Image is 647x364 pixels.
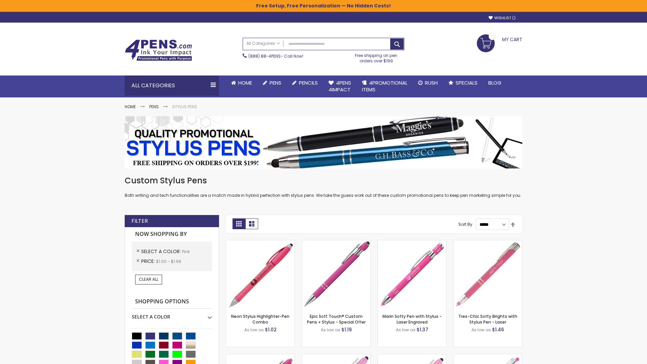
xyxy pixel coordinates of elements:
[425,79,438,86] span: Rush
[454,240,522,246] a: Tres-Chic Softy Brights with Stylus Pen - Laser-Pink
[265,326,277,333] span: $1.02
[287,75,323,90] a: Pencils
[396,327,415,333] span: As low as
[302,354,370,360] a: Ellipse Stylus Pen - LaserMax-Pink
[348,50,405,64] div: Free shipping on pen orders over $199
[248,53,303,59] span: - Call Now!
[125,116,522,169] img: Stylus Pens
[257,75,287,90] a: Pens
[141,248,182,255] span: Select A Color
[458,313,517,325] a: Tres-Chic Softy Brights with Stylus Pen - Laser
[488,79,501,86] span: Blog
[357,75,413,97] a: 4PROMOTIONALITEMS
[270,79,281,86] span: Pens
[378,240,446,309] img: Marin Softy Pen with Stylus - Laser Engraved-Pink
[226,240,295,246] a: Neon Stylus Highlighter-Pen Combo-Pink
[489,16,516,21] a: Wishlist
[125,104,136,110] a: Home
[231,313,289,325] a: Neon Stylus Highlighter-Pen Combo
[378,240,446,246] a: Marin Softy Pen with Stylus - Laser Engraved-Pink
[341,326,352,333] span: $1.19
[382,313,442,325] a: Marin Softy Pen with Stylus - Laser Engraved
[135,275,162,284] a: Clear All
[226,354,295,360] a: Ellipse Softy Brights with Stylus Pen - Laser-Pink
[244,327,264,333] span: As low as
[456,79,477,86] span: Specials
[132,227,212,241] strong: Now Shopping by
[246,41,280,46] span: All Categories
[172,104,197,110] strong: Stylus Pens
[302,240,370,309] img: 4P-MS8B-Pink
[226,240,295,309] img: Neon Stylus Highlighter-Pen Combo-Pink
[483,75,507,90] a: Blog
[139,276,158,282] span: Clear All
[248,53,281,59] a: (888) 88-4PENS
[321,327,340,333] span: As low as
[125,175,522,199] div: Both writing and tech functionalities are a match made in hybrid perfection with stylus pens. We ...
[226,75,257,90] a: Home
[413,75,443,90] a: Rush
[307,313,366,325] a: Epic Soft Touch® Custom Pens + Stylus - Special Offer
[454,354,522,360] a: Tres-Chic Softy with Stylus Top Pen - ColorJet-Pink
[238,79,252,86] span: Home
[182,249,190,254] span: Pink
[417,326,428,333] span: $1.37
[132,309,212,320] div: Select A Color
[458,221,472,227] label: Sort By
[471,327,491,333] span: As low as
[132,295,212,309] strong: Shopping Options
[125,75,219,96] div: All Categories
[156,259,181,264] span: $1.00 - $1.99
[302,240,370,246] a: 4P-MS8B-Pink
[299,79,318,86] span: Pencils
[149,104,159,110] a: Pens
[323,75,357,97] a: 4Pens4impact
[454,240,522,309] img: Tres-Chic Softy Brights with Stylus Pen - Laser-Pink
[378,354,446,360] a: Ellipse Stylus Pen - ColorJet-Pink
[125,39,192,61] img: 4Pens Custom Pens and Promotional Products
[233,218,245,229] strong: Grid
[362,79,407,93] span: 4PROMOTIONAL ITEMS
[443,75,483,90] a: Specials
[125,175,522,186] h1: Custom Stylus Pens
[243,38,283,49] a: All Categories
[492,326,504,333] span: $1.46
[131,217,148,225] strong: Filter
[329,79,351,93] span: 4Pens 4impact
[141,258,156,265] span: Price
